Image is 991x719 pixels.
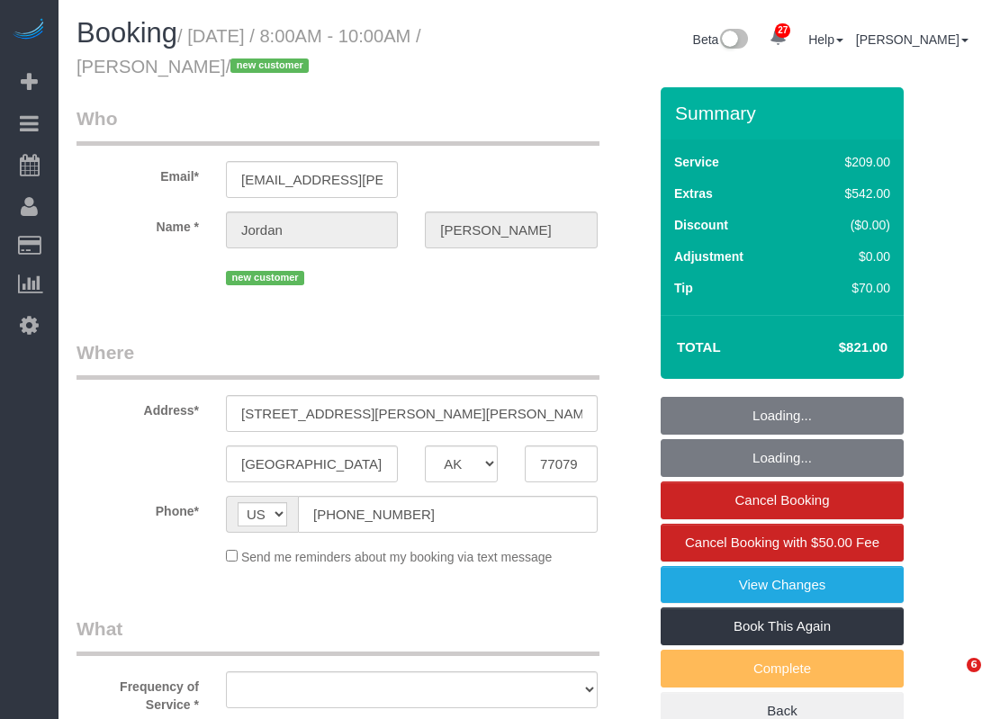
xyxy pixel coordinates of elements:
[241,550,553,564] span: Send me reminders about my booking via text message
[806,153,890,171] div: $209.00
[77,105,599,146] legend: Who
[63,671,212,714] label: Frequency of Service *
[298,496,598,533] input: Phone*
[775,23,790,38] span: 27
[63,211,212,236] label: Name *
[77,26,421,76] small: / [DATE] / 8:00AM - 10:00AM / [PERSON_NAME]
[63,161,212,185] label: Email*
[806,279,890,297] div: $70.00
[806,216,890,234] div: ($0.00)
[525,445,598,482] input: Zip Code*
[806,247,890,265] div: $0.00
[674,279,693,297] label: Tip
[685,535,879,550] span: Cancel Booking with $50.00 Fee
[63,395,212,419] label: Address*
[226,445,398,482] input: City*
[806,184,890,202] div: $542.00
[930,658,973,701] iframe: Intercom live chat
[661,524,904,562] a: Cancel Booking with $50.00 Fee
[674,216,728,234] label: Discount
[226,161,398,198] input: Email*
[785,340,887,355] h4: $821.00
[718,29,748,52] img: New interface
[661,481,904,519] a: Cancel Booking
[761,18,796,58] a: 27
[63,496,212,520] label: Phone*
[808,32,843,47] a: Help
[11,18,47,43] img: Automaid Logo
[425,211,597,248] input: Last Name*
[661,566,904,604] a: View Changes
[230,58,309,73] span: new customer
[675,103,895,123] h3: Summary
[77,616,599,656] legend: What
[226,57,315,76] span: /
[674,184,713,202] label: Extras
[226,271,304,285] span: new customer
[674,153,719,171] label: Service
[661,607,904,645] a: Book This Again
[674,247,743,265] label: Adjustment
[77,17,177,49] span: Booking
[77,339,599,380] legend: Where
[226,211,398,248] input: First Name*
[693,32,749,47] a: Beta
[856,32,968,47] a: [PERSON_NAME]
[967,658,981,672] span: 6
[677,339,721,355] strong: Total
